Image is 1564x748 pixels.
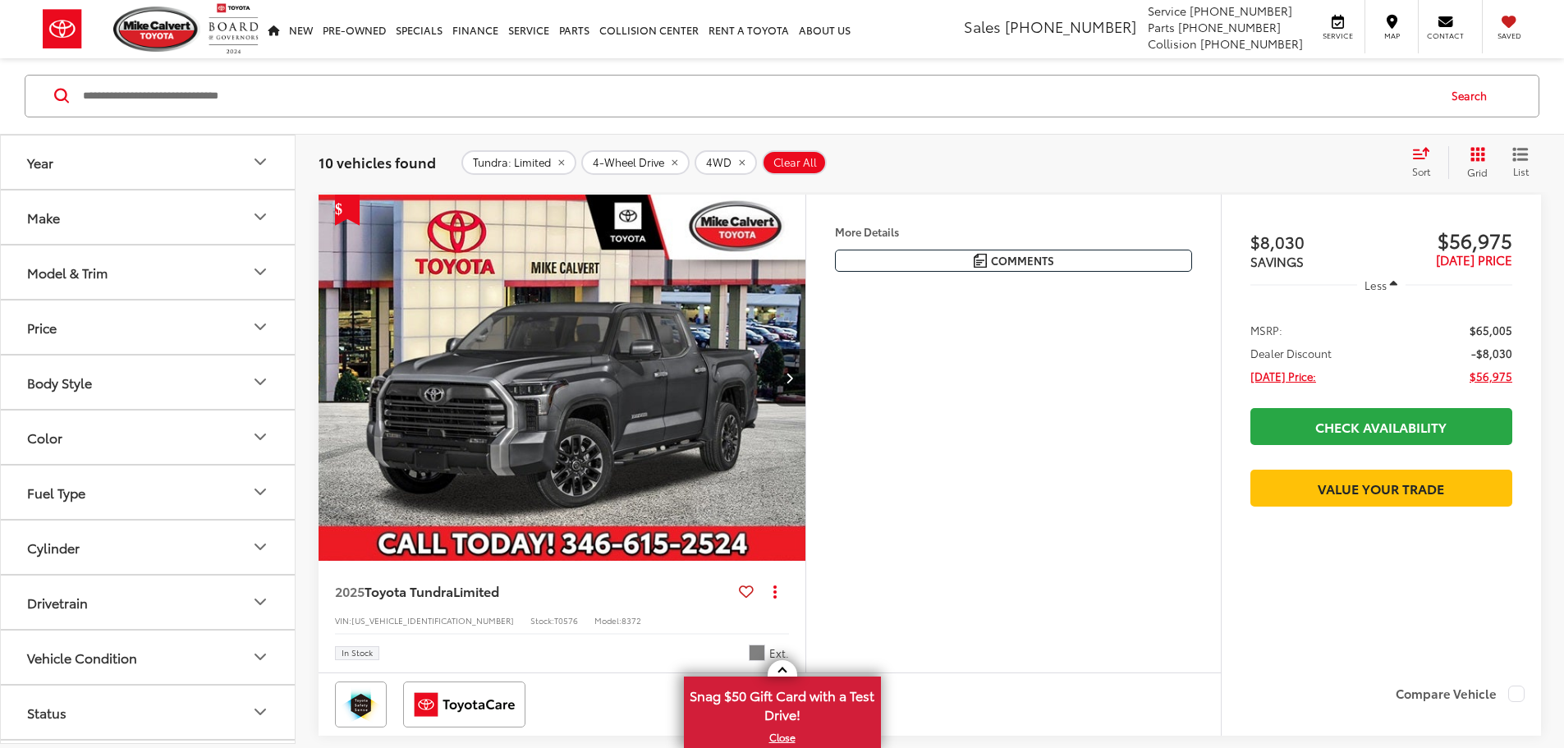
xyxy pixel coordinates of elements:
[1396,686,1525,702] label: Compare Vehicle
[1381,227,1512,252] span: $56,975
[773,156,817,169] span: Clear All
[351,614,514,626] span: [US_VEHICLE_IDENTIFICATION_NUMBER]
[974,254,987,268] img: Comments
[250,483,270,502] div: Fuel Type
[1190,2,1292,19] span: [PHONE_NUMBER]
[335,614,351,626] span: VIN:
[1,521,296,574] button: CylinderCylinder
[1,466,296,519] button: Fuel TypeFuel Type
[1448,146,1500,179] button: Grid View
[250,373,270,392] div: Body Style
[1200,35,1303,52] span: [PHONE_NUMBER]
[1471,345,1512,361] span: -$8,030
[581,150,690,175] button: remove 4-Wheel%20Drive
[453,581,499,600] span: Limited
[1427,30,1464,41] span: Contact
[1,411,296,464] button: ColorColor
[1436,76,1511,117] button: Search
[335,195,360,226] span: Get Price Drop Alert
[342,649,373,657] span: In Stock
[1,246,296,299] button: Model & TrimModel & Trim
[335,581,365,600] span: 2025
[1005,16,1136,37] span: [PHONE_NUMBER]
[473,156,551,169] span: Tundra: Limited
[318,195,807,562] img: 2025 Toyota Tundra Limited
[1178,19,1281,35] span: [PHONE_NUMBER]
[773,585,777,598] span: dropdown dots
[1436,250,1512,268] span: [DATE] PRICE
[749,645,765,661] span: Gray
[1,135,296,189] button: YearYear
[621,614,641,626] span: 8372
[1148,2,1186,19] span: Service
[1357,270,1406,300] button: Less
[1250,252,1304,270] span: SAVINGS
[250,428,270,447] div: Color
[1512,164,1529,178] span: List
[1148,19,1175,35] span: Parts
[1,356,296,409] button: Body StyleBody Style
[27,264,108,280] div: Model & Trim
[27,319,57,335] div: Price
[991,253,1054,268] span: Comments
[81,76,1436,116] input: Search by Make, Model, or Keyword
[250,648,270,668] div: Vehicle Condition
[706,156,732,169] span: 4WD
[318,195,807,561] div: 2025 Toyota Tundra Limited 0
[964,16,1001,37] span: Sales
[1470,322,1512,338] span: $65,005
[594,614,621,626] span: Model:
[1,686,296,739] button: StatusStatus
[1364,278,1387,292] span: Less
[1467,165,1488,179] span: Grid
[113,7,200,52] img: Mike Calvert Toyota
[461,150,576,175] button: remove Tundra: Limited
[406,685,522,724] img: ToyotaCare Mike Calvert Toyota Houston TX
[250,263,270,282] div: Model & Trim
[250,208,270,227] div: Make
[318,195,807,561] a: 2025 Toyota Tundra Limited2025 Toyota Tundra Limited2025 Toyota Tundra Limited2025 Toyota Tundra ...
[760,577,789,606] button: Actions
[1412,164,1430,178] span: Sort
[250,318,270,337] div: Price
[250,593,270,613] div: Drivetrain
[319,152,436,172] span: 10 vehicles found
[769,645,789,661] span: Ext.
[1,631,296,684] button: Vehicle ConditionVehicle Condition
[1500,146,1541,179] button: List View
[1250,345,1332,361] span: Dealer Discount
[835,250,1192,272] button: Comments
[1,190,296,244] button: MakeMake
[365,581,453,600] span: Toyota Tundra
[27,594,88,610] div: Drivetrain
[593,156,664,169] span: 4-Wheel Drive
[1470,368,1512,384] span: $56,975
[1319,30,1356,41] span: Service
[27,209,60,225] div: Make
[1250,408,1512,445] a: Check Availability
[27,429,62,445] div: Color
[27,374,92,390] div: Body Style
[1250,229,1382,254] span: $8,030
[250,538,270,558] div: Cylinder
[1491,30,1527,41] span: Saved
[835,226,1192,237] h4: More Details
[335,582,732,600] a: 2025Toyota TundraLimited
[695,150,757,175] button: remove 4WD
[27,539,80,555] div: Cylinder
[554,614,578,626] span: T0576
[1,301,296,354] button: PricePrice
[27,704,67,720] div: Status
[773,349,805,406] button: Next image
[1404,146,1448,179] button: Select sort value
[1,576,296,629] button: DrivetrainDrivetrain
[27,484,85,500] div: Fuel Type
[1250,470,1512,507] a: Value Your Trade
[250,703,270,723] div: Status
[27,154,53,170] div: Year
[1250,322,1282,338] span: MSRP:
[250,153,270,172] div: Year
[762,150,827,175] button: Clear All
[686,678,879,728] span: Snag $50 Gift Card with a Test Drive!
